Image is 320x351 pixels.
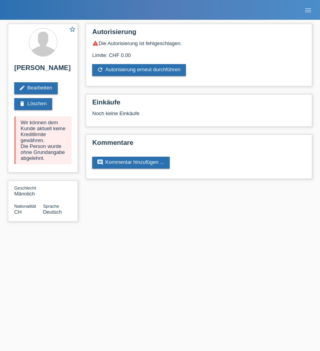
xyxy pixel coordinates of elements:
[97,159,103,165] i: comment
[14,209,22,215] span: Schweiz
[14,64,72,76] h2: [PERSON_NAME]
[304,6,312,14] i: menu
[14,116,72,164] div: Wir können dem Kunde aktuell keine Kreditlimite gewähren. Die Person wurde ohne Grundangabe abgel...
[92,40,306,46] div: Die Autorisierung ist fehlgeschlagen.
[97,66,103,73] i: refresh
[19,85,25,91] i: edit
[92,157,170,169] a: commentKommentar hinzufügen ...
[92,139,306,151] h2: Kommentare
[69,26,76,34] a: star_border
[92,110,306,122] div: Noch keine Einkäufe
[14,185,43,197] div: Männlich
[14,98,52,110] a: deleteLöschen
[92,46,306,58] div: Limite: CHF 0.00
[14,204,36,209] span: Nationalität
[69,26,76,33] i: star_border
[14,82,58,94] a: editBearbeiten
[92,99,306,110] h2: Einkäufe
[43,209,62,215] span: Deutsch
[19,101,25,107] i: delete
[300,8,316,12] a: menu
[14,186,36,190] span: Geschlecht
[43,204,59,209] span: Sprache
[92,28,306,40] h2: Autorisierung
[92,64,186,76] a: refreshAutorisierung erneut durchführen
[92,40,98,46] i: warning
